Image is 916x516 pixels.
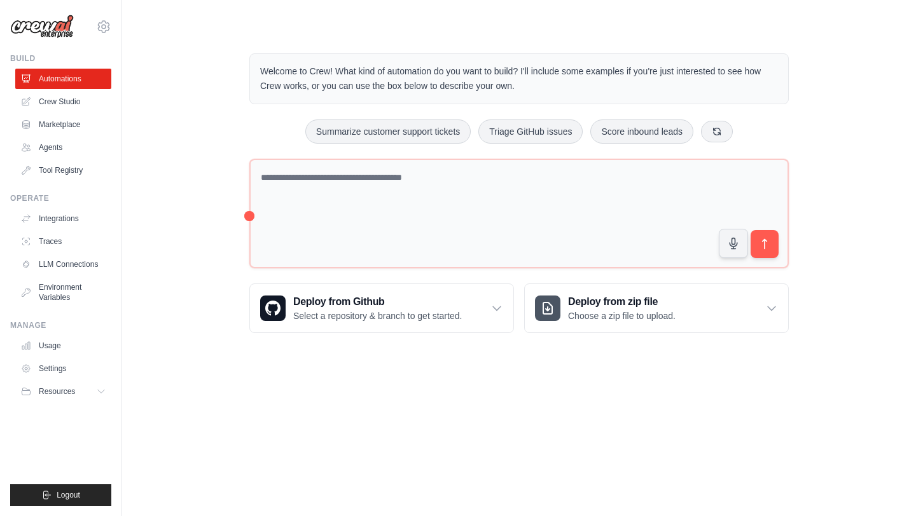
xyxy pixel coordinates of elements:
img: Logo [10,15,74,39]
div: Manage [10,320,111,330]
p: Welcome to Crew! What kind of automation do you want to build? I'll include some examples if you'... [260,64,778,93]
button: Logout [10,484,111,506]
h3: Deploy from Github [293,294,462,309]
h3: Deploy from zip file [568,294,676,309]
a: Usage [15,336,111,356]
a: Marketplace [15,114,111,135]
a: Traces [15,231,111,252]
a: Settings [15,358,111,379]
span: Resources [39,386,75,397]
div: Operate [10,193,111,203]
button: Score inbound leads [590,119,693,144]
a: Automations [15,69,111,89]
a: Agents [15,137,111,158]
a: Tool Registry [15,160,111,180]
button: Triage GitHub issues [478,119,583,144]
span: Logout [57,490,80,500]
a: Crew Studio [15,92,111,112]
p: Choose a zip file to upload. [568,309,676,322]
a: Environment Variables [15,277,111,308]
a: LLM Connections [15,254,111,275]
p: Select a repository & branch to get started. [293,309,462,322]
a: Integrations [15,208,111,229]
button: Resources [15,381,111,402]
div: Build [10,53,111,64]
button: Summarize customer support tickets [305,119,471,144]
